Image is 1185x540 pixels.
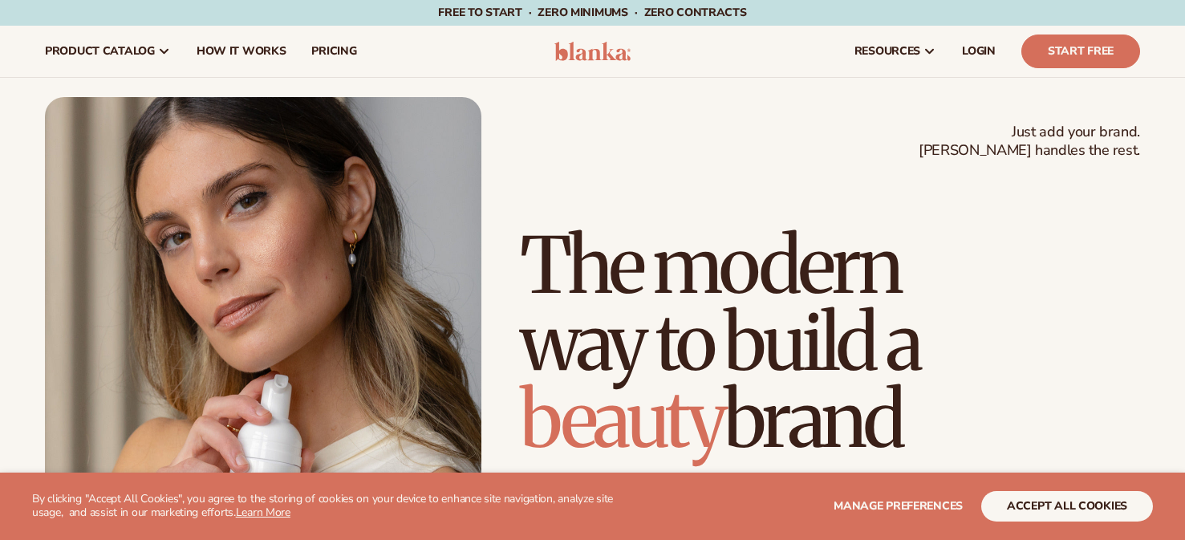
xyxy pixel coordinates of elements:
[197,45,286,58] span: How It Works
[236,505,290,520] a: Learn More
[919,123,1140,160] span: Just add your brand. [PERSON_NAME] handles the rest.
[32,26,184,77] a: product catalog
[834,498,963,514] span: Manage preferences
[298,26,369,77] a: pricing
[184,26,299,77] a: How It Works
[834,491,963,522] button: Manage preferences
[438,5,746,20] span: Free to start · ZERO minimums · ZERO contracts
[1021,35,1140,68] a: Start Free
[32,493,631,520] p: By clicking "Accept All Cookies", you agree to the storing of cookies on your device to enhance s...
[45,45,155,58] span: product catalog
[981,491,1153,522] button: accept all cookies
[962,45,996,58] span: LOGIN
[949,26,1008,77] a: LOGIN
[854,45,920,58] span: resources
[554,42,631,61] img: logo
[520,372,724,468] span: beauty
[311,45,356,58] span: pricing
[842,26,949,77] a: resources
[520,227,1140,458] h1: The modern way to build a brand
